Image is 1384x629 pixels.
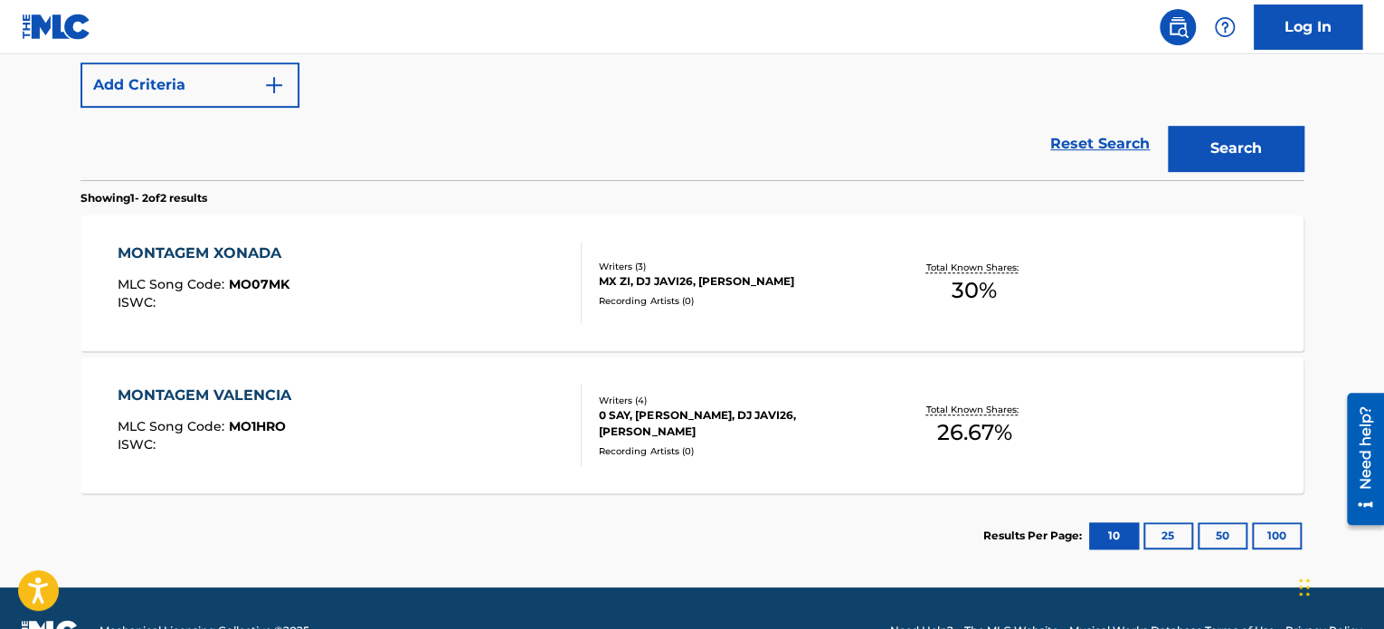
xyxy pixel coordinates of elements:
span: 30 % [952,274,997,307]
div: Drag [1299,560,1310,615]
div: MX ZI, DJ JAVI26, [PERSON_NAME] [599,273,872,290]
a: MONTAGEM VALENCIAMLC Song Code:MO1HROISWC:Writers (4)0 SAY, [PERSON_NAME], DJ JAVI26, [PERSON_NAM... [81,357,1303,493]
span: MO07MK [229,276,289,292]
a: Reset Search [1041,124,1159,164]
img: MLC Logo [22,14,91,40]
div: Recording Artists ( 0 ) [599,294,872,308]
button: Add Criteria [81,62,299,108]
p: Showing 1 - 2 of 2 results [81,190,207,206]
div: Writers ( 4 ) [599,394,872,407]
a: Log In [1254,5,1362,50]
iframe: Resource Center [1333,386,1384,532]
div: Writers ( 3 ) [599,260,872,273]
button: 100 [1252,522,1302,549]
button: Search [1168,126,1303,171]
button: 25 [1143,522,1193,549]
span: ISWC : [118,436,160,453]
span: ISWC : [118,294,160,310]
img: 9d2ae6d4665cec9f34b9.svg [263,74,285,96]
button: 50 [1198,522,1247,549]
span: MLC Song Code : [118,276,229,292]
p: Total Known Shares: [925,261,1022,274]
div: 0 SAY, [PERSON_NAME], DJ JAVI26, [PERSON_NAME] [599,407,872,440]
iframe: Chat Widget [1294,542,1384,629]
a: MONTAGEM XONADAMLC Song Code:MO07MKISWC:Writers (3)MX ZI, DJ JAVI26, [PERSON_NAME]Recording Artis... [81,215,1303,351]
img: search [1167,16,1189,38]
p: Results Per Page: [983,528,1086,544]
p: Total Known Shares: [925,403,1022,416]
a: Public Search [1160,9,1196,45]
span: MLC Song Code : [118,418,229,434]
span: 26.67 % [936,416,1011,449]
img: help [1214,16,1236,38]
div: Help [1207,9,1243,45]
div: MONTAGEM XONADA [118,243,290,264]
button: 10 [1089,522,1139,549]
div: Recording Artists ( 0 ) [599,444,872,458]
span: MO1HRO [229,418,286,434]
div: MONTAGEM VALENCIA [118,385,300,406]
